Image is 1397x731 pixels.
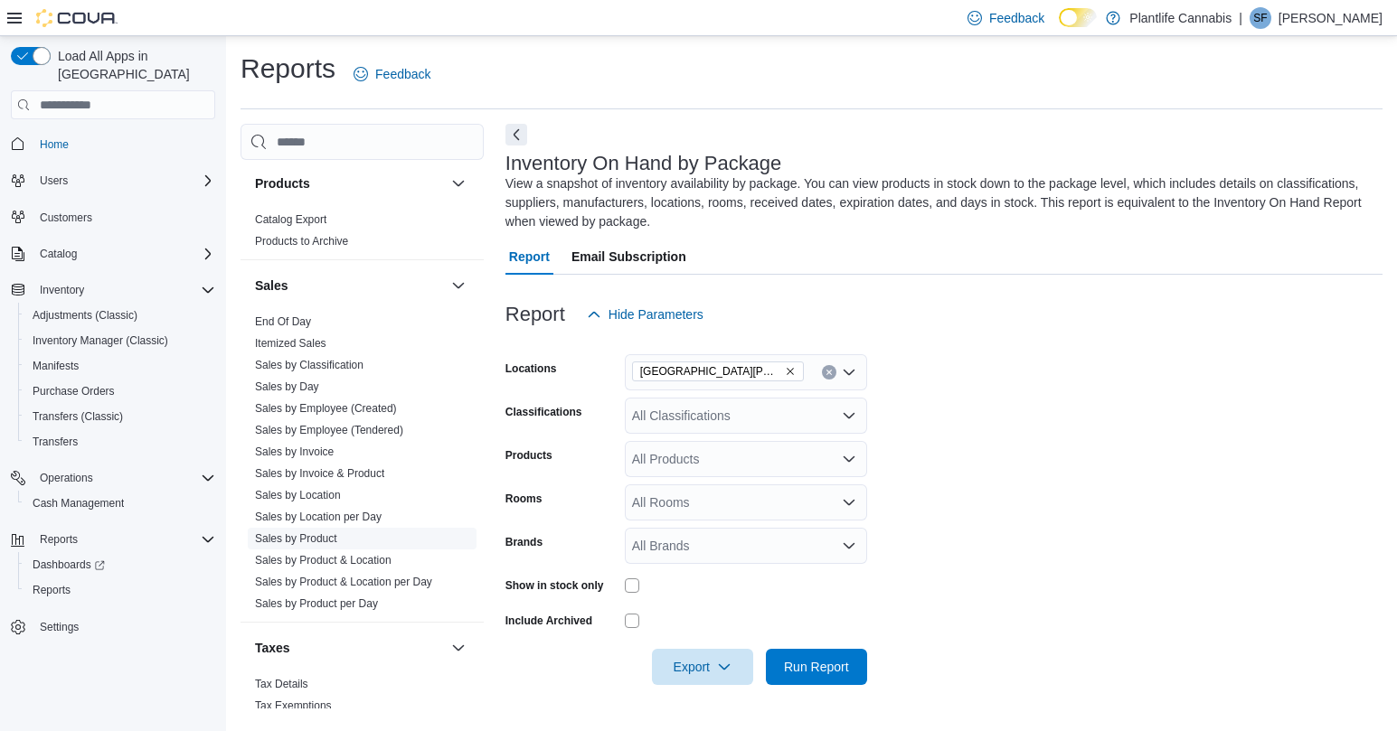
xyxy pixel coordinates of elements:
[1059,8,1097,27] input: Dark Mode
[25,305,145,326] a: Adjustments (Classic)
[33,496,124,511] span: Cash Management
[842,539,856,553] button: Open list of options
[25,554,112,576] a: Dashboards
[255,359,363,371] a: Sales by Classification
[33,132,215,155] span: Home
[255,532,337,545] a: Sales by Product
[18,429,222,455] button: Transfers
[640,362,781,380] span: [GEOGRAPHIC_DATA][PERSON_NAME] - [GEOGRAPHIC_DATA]
[505,492,543,506] label: Rooms
[33,359,79,373] span: Manifests
[255,511,382,523] a: Sales by Location per Day
[842,452,856,466] button: Open list of options
[571,239,686,275] span: Email Subscription
[33,467,100,489] button: Operations
[822,365,836,380] button: Clear input
[580,296,711,333] button: Hide Parameters
[33,206,215,229] span: Customers
[255,358,363,372] span: Sales by Classification
[448,637,469,659] button: Taxes
[255,698,332,713] span: Tax Exemptions
[255,276,444,295] button: Sales
[33,529,215,550] span: Reports
[25,305,215,326] span: Adjustments (Classic)
[18,303,222,328] button: Adjustments (Classic)
[25,579,215,601] span: Reports
[33,134,76,155] a: Home
[33,279,91,301] button: Inventory
[652,649,753,685] button: Export
[25,406,130,427] a: Transfers (Classic)
[255,174,310,192] h3: Products
[4,241,222,267] button: Catalog
[255,678,308,690] a: Tax Details
[255,336,326,351] span: Itemized Sales
[255,235,348,248] a: Products to Archive
[663,649,742,685] span: Export
[18,379,222,404] button: Purchase Orders
[255,639,444,657] button: Taxes
[255,596,378,611] span: Sales by Product per Day
[505,535,543,549] label: Brands
[4,527,222,552] button: Reports
[25,492,131,514] a: Cash Management
[241,673,484,724] div: Taxes
[33,583,71,597] span: Reports
[25,355,215,377] span: Manifests
[255,402,397,415] a: Sales by Employee (Created)
[33,170,75,192] button: Users
[255,553,392,567] span: Sales by Product & Location
[255,445,334,459] span: Sales by Invoice
[40,620,79,634] span: Settings
[505,153,782,174] h3: Inventory On Hand by Package
[505,405,582,419] label: Classifications
[632,361,804,381] span: Fort McMurray - Eagle Ridge
[842,495,856,510] button: Open list of options
[40,532,78,547] span: Reports
[255,677,308,691] span: Tax Details
[11,123,215,687] nav: Complex example
[241,209,484,259] div: Products
[40,283,84,297] span: Inventory
[33,243,215,265] span: Catalog
[33,409,123,424] span: Transfers (Classic)
[25,330,175,351] a: Inventory Manager (Classic)
[40,137,69,152] span: Home
[18,328,222,353] button: Inventory Manager (Classic)
[505,614,592,628] label: Include Archived
[255,597,378,610] a: Sales by Product per Day
[255,488,341,502] span: Sales by Location
[505,361,557,376] label: Locations
[4,614,222,640] button: Settings
[255,423,403,437] span: Sales by Employee (Tendered)
[33,384,115,398] span: Purchase Orders
[255,212,326,227] span: Catalog Export
[448,275,469,296] button: Sales
[4,465,222,491] button: Operations
[784,658,849,676] span: Run Report
[40,247,77,261] span: Catalog
[25,355,86,377] a: Manifests
[509,239,550,275] span: Report
[33,207,99,229] a: Customers
[25,554,215,576] span: Dashboards
[255,531,337,546] span: Sales by Product
[785,366,796,377] button: Remove Fort McMurray - Eagle Ridge from selection in this group
[25,579,78,601] a: Reports
[255,639,290,657] h3: Taxes
[4,168,222,193] button: Users
[1279,7,1383,29] p: [PERSON_NAME]
[505,124,527,145] button: Next
[36,9,118,27] img: Cova
[25,431,85,453] a: Transfers
[33,615,215,638] span: Settings
[25,492,215,514] span: Cash Management
[842,408,856,423] button: Open list of options
[1239,7,1242,29] p: |
[346,56,438,92] a: Feedback
[255,401,397,416] span: Sales by Employee (Created)
[40,471,93,485] span: Operations
[40,173,68,188] span: Users
[40,211,92,225] span: Customers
